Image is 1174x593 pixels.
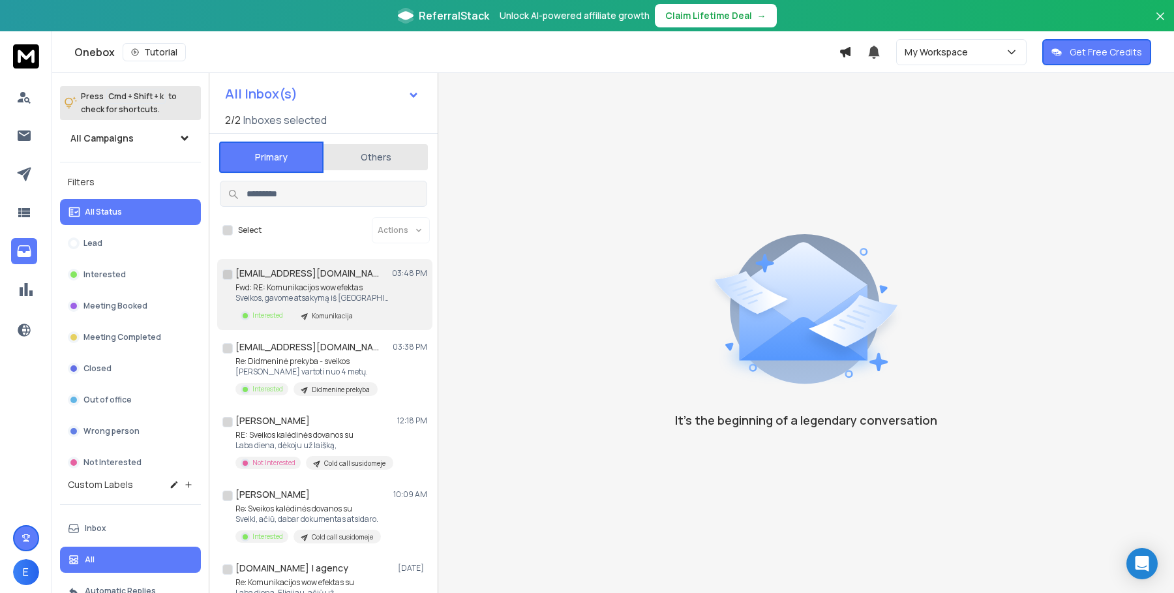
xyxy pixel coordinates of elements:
[324,143,428,172] button: Others
[235,267,379,280] h1: [EMAIL_ADDRESS][DOMAIN_NAME] +1
[225,112,241,128] span: 2 / 2
[398,563,427,573] p: [DATE]
[70,132,134,145] h1: All Campaigns
[675,411,937,429] p: It’s the beginning of a legendary conversation
[235,356,378,367] p: Re: Didmeninė prekyba - sveikos
[235,341,379,354] h1: [EMAIL_ADDRESS][DOMAIN_NAME]
[655,4,777,27] button: Claim Lifetime Deal→
[243,112,327,128] h3: Inboxes selected
[83,332,161,342] p: Meeting Completed
[393,342,427,352] p: 03:38 PM
[60,356,201,382] button: Closed
[235,282,392,293] p: Fwd: RE: Komunikacijos wow efektas
[83,238,102,249] p: Lead
[252,384,283,394] p: Interested
[757,9,766,22] span: →
[312,311,353,321] p: Komunikacija
[60,418,201,444] button: Wrong person
[215,81,430,107] button: All Inbox(s)
[83,269,126,280] p: Interested
[235,440,392,451] p: Laba diena, dėkoju už laišką,
[60,230,201,256] button: Lead
[83,395,132,405] p: Out of office
[60,262,201,288] button: Interested
[392,268,427,279] p: 03:48 PM
[252,311,283,320] p: Interested
[1126,548,1158,579] div: Open Intercom Messenger
[235,414,310,427] h1: [PERSON_NAME]
[235,504,381,514] p: Re: Sveikos kalėdinės dovanos su
[123,43,186,61] button: Tutorial
[60,387,201,413] button: Out of office
[60,449,201,476] button: Not Interested
[85,555,95,565] p: All
[1152,8,1169,39] button: Close banner
[13,559,39,585] button: E
[60,547,201,573] button: All
[312,385,370,395] p: Didmenine prekyba
[60,125,201,151] button: All Campaigns
[83,363,112,374] p: Closed
[83,301,147,311] p: Meeting Booked
[905,46,973,59] p: My Workspace
[235,430,392,440] p: RE: Sveikos kalėdinės dovanos su
[219,142,324,173] button: Primary
[235,514,381,525] p: Sveiki, ačiū, dabar dokumentas atsidaro.
[60,324,201,350] button: Meeting Completed
[60,293,201,319] button: Meeting Booked
[83,426,140,436] p: Wrong person
[68,478,133,491] h3: Custom Labels
[500,9,650,22] p: Unlock AI-powered affiliate growth
[235,562,348,575] h1: [DOMAIN_NAME] | agency
[85,207,122,217] p: All Status
[1042,39,1151,65] button: Get Free Credits
[252,532,283,541] p: Interested
[419,8,489,23] span: ReferralStack
[81,90,177,116] p: Press to check for shortcuts.
[235,367,378,377] p: [PERSON_NAME] vartoti nuo 4 metų.
[235,577,361,588] p: Re: Komunikacijos wow efektas su
[252,458,295,468] p: Not Interested
[106,89,166,104] span: Cmd + Shift + k
[397,416,427,426] p: 12:18 PM
[235,488,310,501] h1: [PERSON_NAME]
[60,515,201,541] button: Inbox
[324,459,385,468] p: Cold call susidomeje
[60,173,201,191] h3: Filters
[83,457,142,468] p: Not Interested
[225,87,297,100] h1: All Inbox(s)
[85,523,106,534] p: Inbox
[235,293,392,303] p: Sveikos, gavome atsakymą iš [GEOGRAPHIC_DATA]
[74,43,839,61] div: Onebox
[1070,46,1142,59] p: Get Free Credits
[60,199,201,225] button: All Status
[238,225,262,236] label: Select
[393,489,427,500] p: 10:09 AM
[312,532,373,542] p: Cold call susidomeje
